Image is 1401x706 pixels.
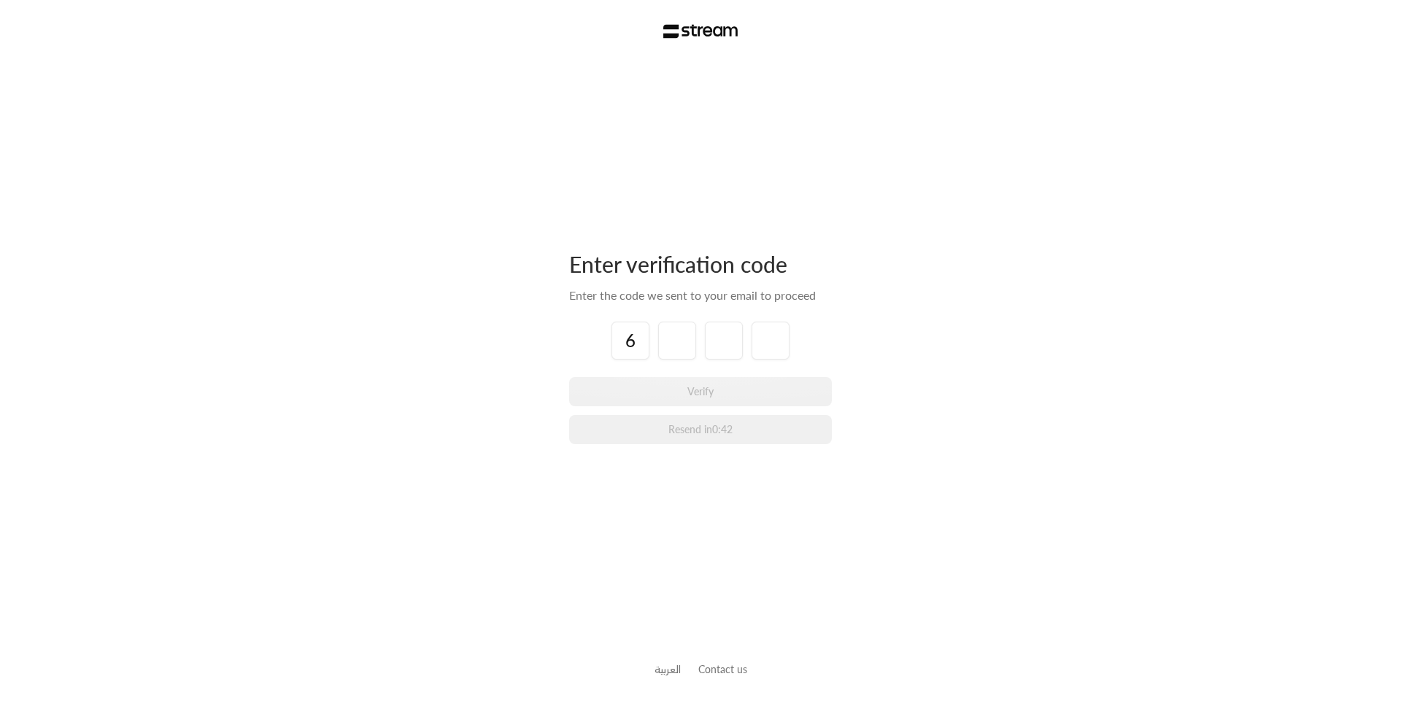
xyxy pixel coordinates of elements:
[698,663,747,675] a: Contact us
[569,287,832,304] div: Enter the code we sent to your email to proceed
[663,24,738,39] img: Stream Logo
[569,250,832,278] div: Enter verification code
[655,656,681,683] a: العربية
[698,662,747,677] button: Contact us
